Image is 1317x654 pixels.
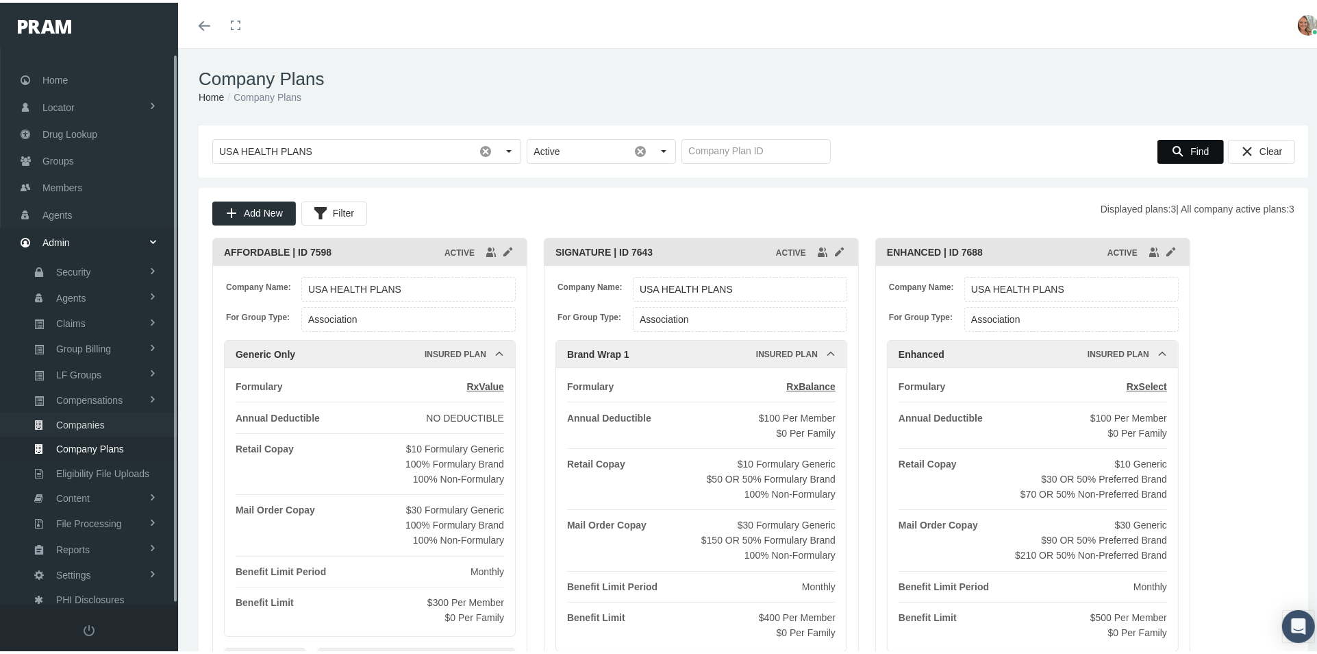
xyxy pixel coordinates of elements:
span: $30 Formulary Generic [738,517,836,528]
div: Mail Order Copay [236,500,315,545]
span: 100% Formulary Brand [405,517,504,528]
span: Settings [56,561,91,584]
div: Annual Deductible [236,408,320,423]
span: $10 Formulary Generic [406,441,504,452]
div: Mail Order Copay [567,515,647,560]
span: Security [56,258,91,281]
span: Companies [56,411,105,434]
h1: Company Plans [199,66,1308,87]
span: $150 OR 50% Formulary Brand [701,532,836,543]
span: RxSelect [1127,378,1167,389]
span: Drug Lookup [42,119,97,145]
div: group [814,241,831,258]
span: NO DEDUCTIBLE [426,410,504,421]
div: edit [499,241,516,258]
div: SIGNATURE | ID 7643 [555,236,776,264]
span: For Group Type: [226,308,301,322]
span: Monthly [1133,579,1167,590]
div: Benefit Limit Period [899,577,989,592]
span: ACTIVE [1107,245,1146,255]
div: Formulary [899,376,945,391]
div: group [1146,241,1162,258]
span: For Group Type: [557,308,633,322]
span: Eligibility File Uploads [56,459,149,483]
div: AFFORDABLE | ID 7598 [224,236,444,264]
div: Benefit Limit [567,607,625,638]
span: Filter [333,205,354,216]
span: Clear [1259,143,1282,154]
span: Group Billing [56,335,111,358]
span: Reports [56,535,90,559]
div: Benefit Limit Period [236,561,326,577]
span: ACTIVE [444,245,483,255]
span: $90 OR 50% Preferred Brand [1041,532,1167,543]
span: Content [56,484,90,507]
img: PRAM_20_x_78.png [18,17,71,31]
span: $30 Generic [1115,517,1167,528]
span: File Processing [56,509,122,533]
span: $0 Per Family [1108,625,1167,635]
div: Generic Only [236,338,425,365]
span: Members [42,172,82,198]
div: Annual Deductible [899,408,983,438]
span: ACTIVE [776,245,814,255]
span: $500 Per Member [1090,609,1167,620]
span: $30 OR 50% Preferred Brand [1041,471,1167,482]
b: 3 [1289,201,1294,212]
div: Filter [301,199,367,223]
span: RxBalance [786,378,836,389]
b: 3 [1171,201,1177,212]
span: Compensations [56,386,123,409]
span: Groups [42,145,74,171]
div: Insured Plan [1088,338,1157,365]
span: Company Name: [889,278,964,291]
span: Displayed plans: | All company active plans: [1101,199,1294,223]
div: Insured Plan [756,338,826,365]
span: LF Groups [56,361,101,384]
div: Retail Copay [567,454,625,499]
div: Retail Copay [236,439,294,484]
span: Agents [42,199,73,226]
div: Benefit Limit [236,592,294,622]
div: Benefit Limit Period [567,577,657,592]
span: Locator [42,92,75,118]
div: Select [497,137,520,160]
span: $300 Per Member [427,594,504,605]
span: Company Name: [226,278,301,291]
div: Retail Copay [899,454,957,499]
a: Home [199,89,224,100]
span: Admin [42,227,70,253]
span: $30 Formulary Generic [406,502,504,513]
span: Company Plans [56,435,124,458]
div: ENHANCED | ID 7688 [887,236,1107,264]
span: 100% Non-Formulary [413,471,504,482]
span: 100% Non-Formulary [744,486,836,497]
span: For Group Type: [889,308,964,322]
span: Monthly [802,579,836,590]
span: $0 Per Family [777,625,836,635]
div: Formulary [567,376,614,391]
span: $10 Generic [1115,456,1167,467]
span: Company Name: [557,278,633,291]
span: $0 Per Family [445,609,504,620]
span: Home [42,64,68,90]
div: Mail Order Copay [899,515,978,560]
div: edit [831,241,847,258]
li: Company Plans [224,87,301,102]
span: $100 Per Member [759,410,836,421]
div: Clear [1228,137,1295,161]
div: Select [652,137,675,160]
div: Brand Wrap 1 [567,338,756,365]
div: Enhanced [899,338,1088,365]
span: $50 OR 50% Formulary Brand [707,471,836,482]
div: Insured Plan [425,338,494,365]
span: $10 Formulary Generic [738,456,836,467]
span: RxValue [467,378,504,389]
span: Claims [56,309,86,332]
span: $210 OR 50% Non-Preferred Brand [1015,547,1167,558]
div: group [483,241,499,258]
div: edit [1162,241,1179,258]
span: $70 OR 50% Non-Preferred Brand [1020,486,1167,497]
span: 100% Non-Formulary [744,547,836,558]
span: 100% Formulary Brand [405,456,504,467]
